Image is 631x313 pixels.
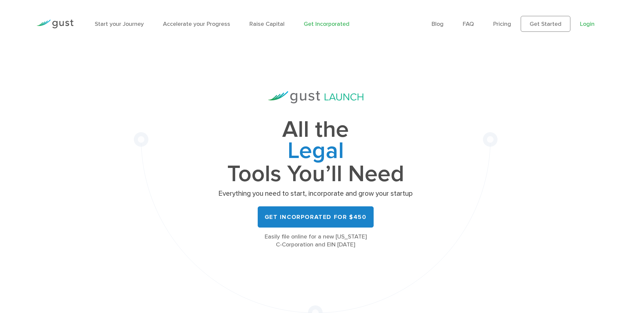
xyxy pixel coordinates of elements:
a: Get Started [521,16,570,32]
div: Easily file online for a new [US_STATE] C-Corporation and EIN [DATE] [216,233,415,249]
a: Accelerate your Progress [163,21,230,27]
h1: All the Tools You’ll Need [216,119,415,184]
a: Raise Capital [249,21,285,27]
a: FAQ [463,21,474,27]
a: Get Incorporated for $450 [258,206,374,228]
img: Gust Logo [36,20,74,28]
a: Start your Journey [95,21,144,27]
a: Get Incorporated [304,21,349,27]
a: Login [580,21,595,27]
span: Legal [216,140,415,164]
p: Everything you need to start, incorporate and grow your startup [216,189,415,198]
a: Blog [432,21,444,27]
a: Pricing [493,21,511,27]
img: Gust Launch Logo [268,91,363,103]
